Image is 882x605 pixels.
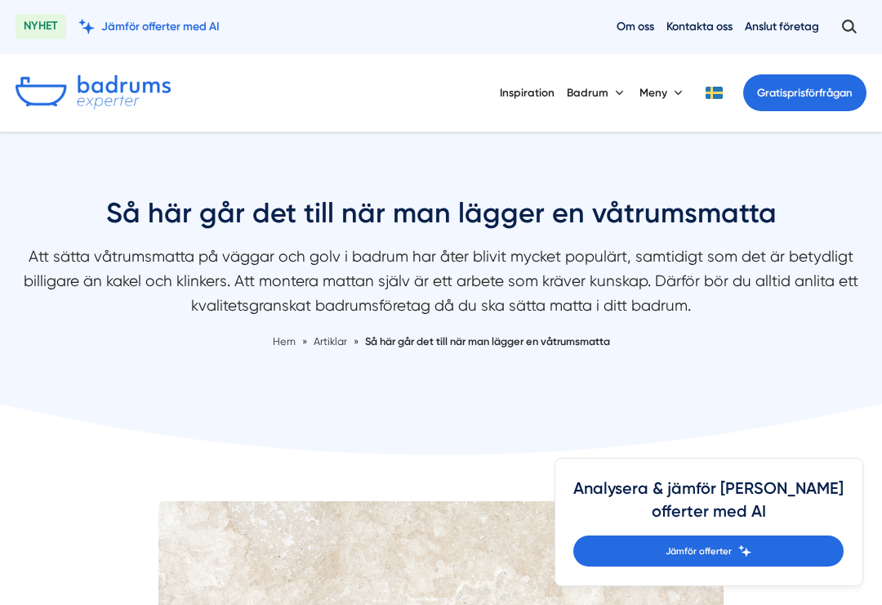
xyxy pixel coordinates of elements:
[639,72,686,113] button: Meny
[16,244,866,325] p: Att sätta våtrumsmatta på väggar och golv i badrum har åter blivit mycket populärt, samtidigt som...
[743,74,866,111] a: Gratisprisförfrågan
[567,72,627,113] button: Badrum
[500,72,555,113] a: Inspiration
[365,335,610,347] a: Så här går det till när man lägger en våtrumsmatta
[101,19,220,34] span: Jämför offerter med AI
[302,334,307,350] span: »
[617,19,654,34] a: Om oss
[666,19,733,34] a: Kontakta oss
[16,75,171,110] img: Badrumsexperter.se logotyp
[573,536,844,567] a: Jämför offerter
[314,335,347,347] span: Artiklar
[314,335,350,347] a: Artiklar
[16,14,66,39] span: NYHET
[16,195,866,244] h1: Så här går det till när man lägger en våtrumsmatta
[757,87,787,99] span: Gratis
[745,19,819,34] a: Anslut företag
[573,477,844,536] h4: Analysera & jämför [PERSON_NAME] offerter med AI
[273,335,296,347] a: Hem
[354,334,359,350] span: »
[78,19,220,34] a: Jämför offerter med AI
[666,544,732,558] span: Jämför offerter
